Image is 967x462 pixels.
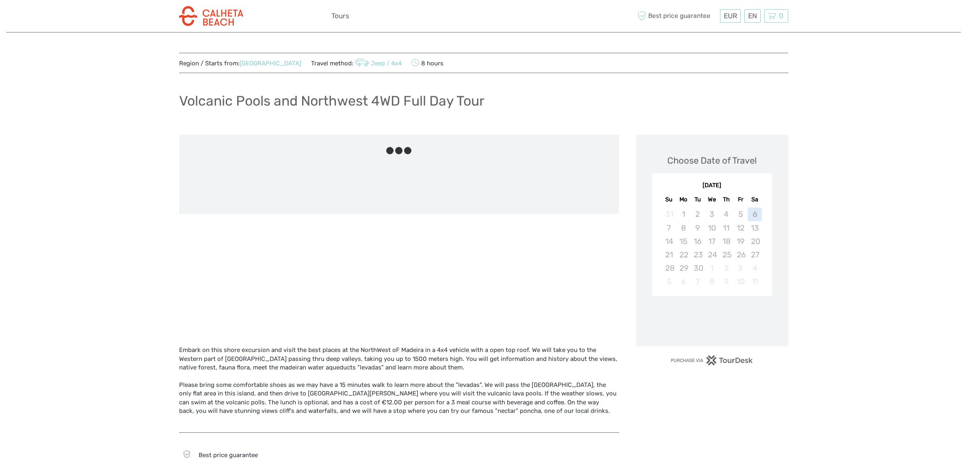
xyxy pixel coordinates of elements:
div: Choose Date of Travel [667,154,757,167]
div: Not available Tuesday, September 30th, 2025 [690,261,705,275]
span: Travel method: [311,57,402,69]
div: Not available Tuesday, October 7th, 2025 [690,275,705,288]
a: Tours [331,10,349,22]
span: 8 hours [411,57,443,69]
div: Not available Thursday, September 11th, 2025 [719,221,733,235]
div: [DATE] [652,181,772,190]
span: EUR [724,12,737,20]
div: Not available Monday, September 8th, 2025 [676,221,690,235]
div: Not available Thursday, September 18th, 2025 [719,235,733,248]
div: Not available Monday, September 22nd, 2025 [676,248,690,261]
img: 3283-3bafb1e0-d569-4aa5-be6e-c19ca52e1a4a_logo_small.png [179,6,243,26]
span: Best price guarantee [636,9,718,23]
h1: Volcanic Pools and Northwest 4WD Full Day Tour [179,93,485,109]
div: Not available Saturday, October 11th, 2025 [748,275,762,288]
div: Not available Tuesday, September 9th, 2025 [690,221,705,235]
div: Not available Monday, September 29th, 2025 [676,261,690,275]
div: Mo [676,194,690,205]
div: Not available Sunday, September 14th, 2025 [662,235,676,248]
div: Not available Sunday, September 28th, 2025 [662,261,676,275]
div: Not available Monday, October 6th, 2025 [676,275,690,288]
div: Not available Wednesday, September 24th, 2025 [705,248,719,261]
div: Not available Tuesday, September 23rd, 2025 [690,248,705,261]
span: 0 [778,12,785,20]
div: Not available Friday, September 26th, 2025 [733,248,748,261]
div: Not available Wednesday, October 8th, 2025 [705,275,719,288]
div: Not available Saturday, September 6th, 2025 [748,207,762,221]
div: Not available Wednesday, October 1st, 2025 [705,261,719,275]
div: EN [744,9,761,23]
div: Not available Sunday, October 5th, 2025 [662,275,676,288]
div: We [705,194,719,205]
div: Not available Thursday, September 4th, 2025 [719,207,733,221]
div: Not available Friday, October 10th, 2025 [733,275,748,288]
div: month 2025-09 [655,207,769,288]
div: Su [662,194,676,205]
a: Jeep / 4x4 [353,60,402,67]
div: Not available Friday, October 3rd, 2025 [733,261,748,275]
div: Fr [733,194,748,205]
a: [GEOGRAPHIC_DATA] [240,60,301,67]
div: Not available Saturday, September 27th, 2025 [748,248,762,261]
div: Embark on this shore excursion and visit the best places at the NorthWest oF Madeira in a 4x4 veh... [179,346,619,424]
div: Not available Friday, September 5th, 2025 [733,207,748,221]
div: Not available Tuesday, September 16th, 2025 [690,235,705,248]
div: Not available Monday, September 1st, 2025 [676,207,690,221]
div: Not available Friday, September 12th, 2025 [733,221,748,235]
div: Not available Saturday, September 20th, 2025 [748,235,762,248]
div: Not available Thursday, October 9th, 2025 [719,275,733,288]
div: Not available Saturday, September 13th, 2025 [748,221,762,235]
div: Sa [748,194,762,205]
div: Not available Wednesday, September 10th, 2025 [705,221,719,235]
div: Not available Friday, September 19th, 2025 [733,235,748,248]
div: Not available Sunday, September 7th, 2025 [662,221,676,235]
div: Not available Saturday, October 4th, 2025 [748,261,762,275]
div: Not available Thursday, October 2nd, 2025 [719,261,733,275]
div: Not available Thursday, September 25th, 2025 [719,248,733,261]
div: Not available Wednesday, September 3rd, 2025 [705,207,719,221]
span: Region / Starts from: [179,59,301,68]
img: PurchaseViaTourDesk.png [671,355,753,365]
span: Best price guarantee [199,451,258,459]
div: Not available Wednesday, September 17th, 2025 [705,235,719,248]
div: Not available Sunday, September 21st, 2025 [662,248,676,261]
div: Not available Tuesday, September 2nd, 2025 [690,207,705,221]
div: Not available Sunday, August 31st, 2025 [662,207,676,221]
div: Th [719,194,733,205]
div: Tu [690,194,705,205]
div: Loading... [710,317,715,322]
div: Not available Monday, September 15th, 2025 [676,235,690,248]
